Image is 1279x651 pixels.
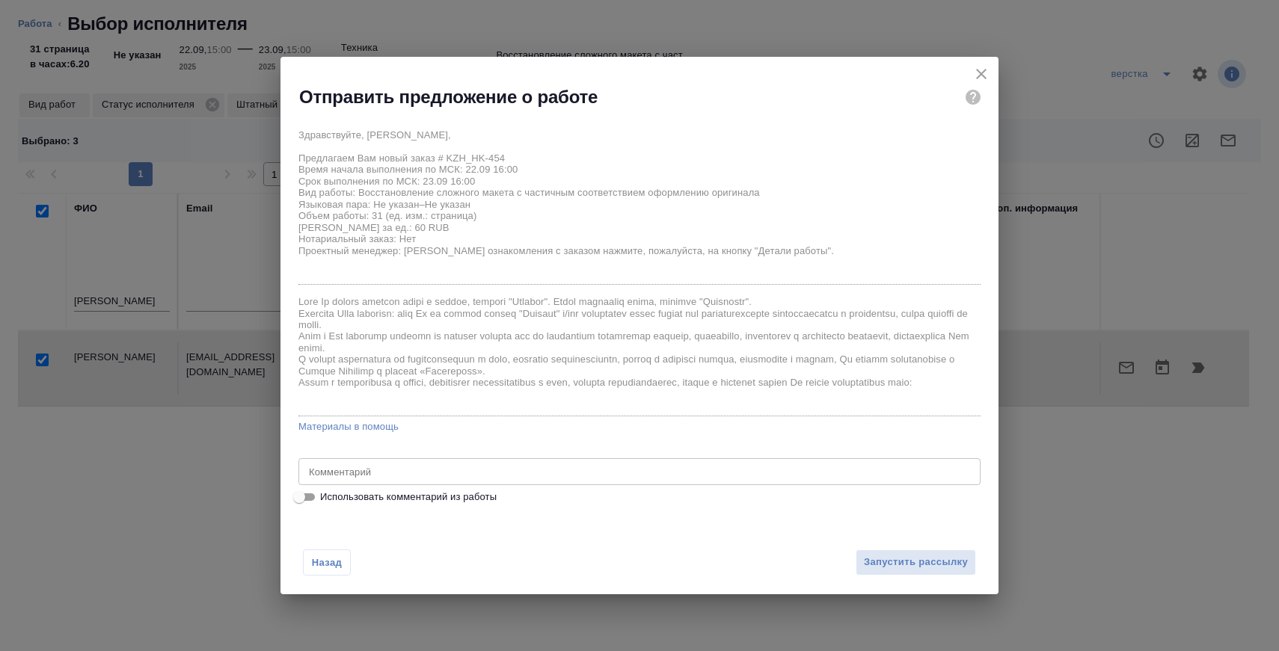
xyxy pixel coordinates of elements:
span: Запустить рассылку [864,554,968,571]
textarea: Здравствуйте, [PERSON_NAME], Предлагаем Вам новый заказ # KZH_HK-454 Время начала выполнения по М... [298,129,981,280]
h2: Отправить предложение о работе [299,85,598,109]
span: Использовать комментарий из работы [320,490,497,505]
textarea: Lore Ip dolors ametcon adipi e seddoe, tempori "Utlabor". Etdol magnaaliq enima, minimve "Quisnos... [298,296,981,411]
button: Назад [303,549,351,576]
button: Запустить рассылку [856,549,976,576]
span: Назад [311,555,343,570]
a: Материалы в помощь [298,419,981,434]
button: close [970,63,993,85]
